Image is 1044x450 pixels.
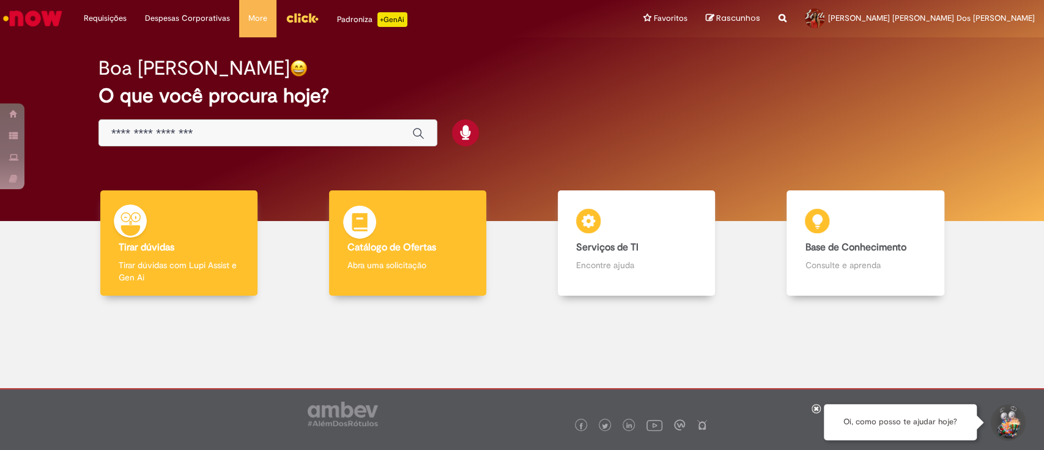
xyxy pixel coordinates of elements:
b: Tirar dúvidas [119,241,174,253]
span: Rascunhos [716,12,760,24]
a: Catálogo de Ofertas Abra uma solicitação [293,190,522,296]
b: Serviços de TI [576,241,639,253]
p: Consulte e aprenda [805,259,925,271]
p: Encontre ajuda [576,259,697,271]
img: click_logo_yellow_360x200.png [286,9,319,27]
img: logo_footer_workplace.png [674,419,685,430]
b: Base de Conhecimento [805,241,906,253]
img: happy-face.png [290,59,308,77]
img: logo_footer_naosei.png [697,419,708,430]
b: Catálogo de Ofertas [347,241,436,253]
h2: Boa [PERSON_NAME] [98,58,290,79]
p: Abra uma solicitação [347,259,468,271]
img: ServiceNow [1,6,64,31]
img: logo_footer_facebook.png [578,423,584,429]
div: Oi, como posso te ajudar hoje? [824,404,977,440]
p: Tirar dúvidas com Lupi Assist e Gen Ai [119,259,239,283]
a: Tirar dúvidas Tirar dúvidas com Lupi Assist e Gen Ai [64,190,293,296]
img: logo_footer_ambev_rotulo_gray.png [308,402,378,426]
a: Rascunhos [706,13,760,24]
img: logo_footer_twitter.png [602,423,608,429]
button: Iniciar Conversa de Suporte [989,404,1026,441]
span: More [248,12,267,24]
div: Padroniza [337,12,407,27]
p: +GenAi [377,12,407,27]
img: logo_footer_youtube.png [646,417,662,433]
h2: O que você procura hoje? [98,85,946,107]
a: Serviços de TI Encontre ajuda [522,190,751,296]
span: [PERSON_NAME] [PERSON_NAME] Dos [PERSON_NAME] [828,13,1035,23]
span: Despesas Corporativas [145,12,230,24]
span: Favoritos [654,12,687,24]
a: Base de Conhecimento Consulte e aprenda [751,190,980,296]
span: Requisições [84,12,127,24]
img: logo_footer_linkedin.png [626,422,632,430]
